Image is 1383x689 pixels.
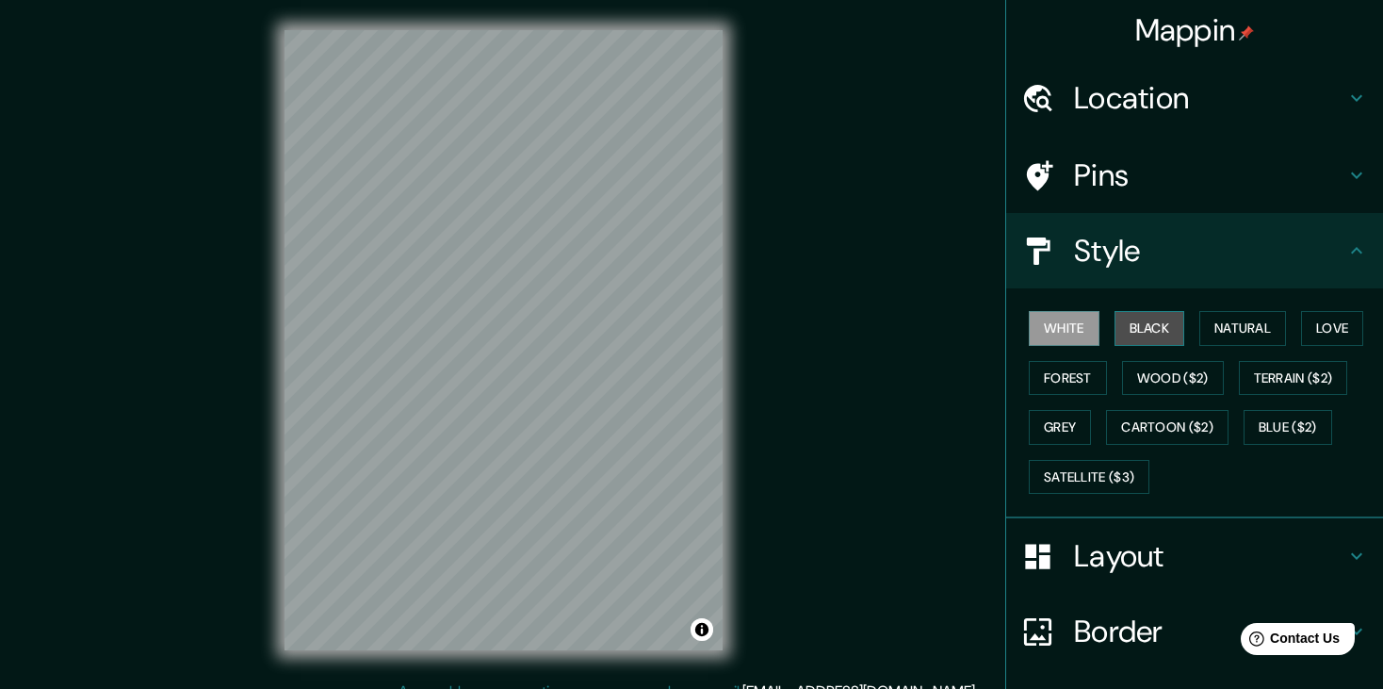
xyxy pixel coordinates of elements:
h4: Layout [1074,537,1345,575]
h4: Location [1074,79,1345,117]
iframe: Help widget launcher [1215,615,1362,668]
canvas: Map [285,30,723,650]
button: Forest [1029,361,1107,396]
div: Pins [1006,138,1383,213]
button: Love [1301,311,1363,346]
h4: Pins [1074,156,1345,194]
button: Grey [1029,410,1091,445]
button: Toggle attribution [691,618,713,641]
div: Style [1006,213,1383,288]
button: Satellite ($3) [1029,460,1149,495]
div: Border [1006,594,1383,669]
button: White [1029,311,1099,346]
button: Natural [1199,311,1286,346]
button: Blue ($2) [1244,410,1332,445]
button: Wood ($2) [1122,361,1224,396]
button: Terrain ($2) [1239,361,1348,396]
h4: Mappin [1135,11,1255,49]
button: Black [1115,311,1185,346]
img: pin-icon.png [1239,25,1254,41]
button: Cartoon ($2) [1106,410,1228,445]
h4: Style [1074,232,1345,270]
div: Layout [1006,518,1383,594]
div: Location [1006,60,1383,136]
h4: Border [1074,613,1345,650]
